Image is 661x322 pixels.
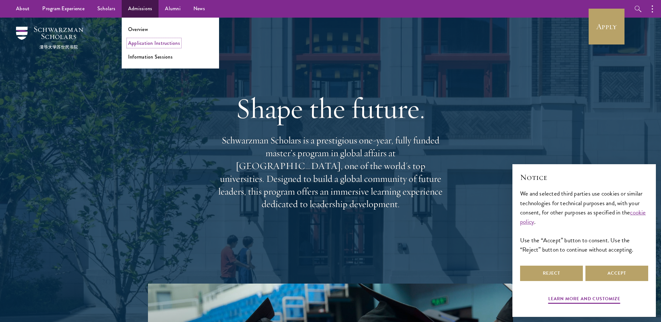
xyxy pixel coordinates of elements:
[128,53,173,60] a: Information Sessions
[585,266,648,281] button: Accept
[520,266,583,281] button: Reject
[520,172,648,183] h2: Notice
[520,189,648,254] div: We and selected third parties use cookies or similar technologies for technical purposes and, wit...
[215,90,446,126] h1: Shape the future.
[16,27,83,49] img: Schwarzman Scholars
[128,26,148,33] a: Overview
[548,295,620,305] button: Learn more and customize
[589,9,624,44] a: Apply
[520,208,646,226] a: cookie policy
[128,39,180,47] a: Application Instructions
[215,134,446,211] p: Schwarzman Scholars is a prestigious one-year, fully funded master’s program in global affairs at...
